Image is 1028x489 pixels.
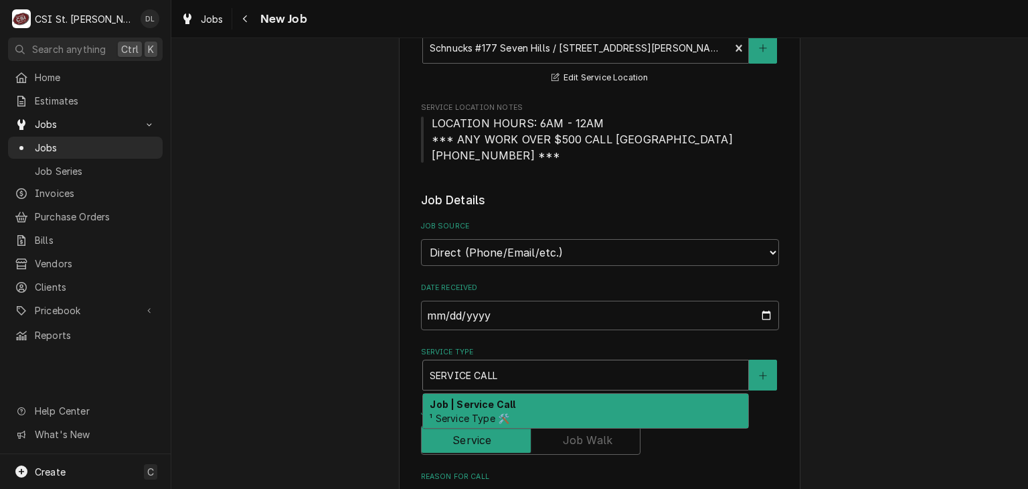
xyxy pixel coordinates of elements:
button: Create New Service [749,360,777,391]
div: CSI St. Louis's Avatar [12,9,31,28]
span: LOCATION HOURS: 6AM - 12AM *** ANY WORK OVER $500 CALL [GEOGRAPHIC_DATA] [PHONE_NUMBER] *** [432,117,736,162]
div: DL [141,9,159,28]
svg: Create New Location [759,44,767,53]
label: Date Received [421,283,779,293]
a: Reports [8,324,163,346]
a: Job Series [8,160,163,182]
legend: Job Details [421,192,779,209]
div: CSI St. [PERSON_NAME] [35,12,133,26]
a: Clients [8,276,163,298]
div: Service Location [421,19,779,86]
span: C [147,465,154,479]
svg: Create New Service [759,371,767,380]
span: Jobs [35,117,136,131]
span: Service Location Notes [421,115,779,163]
span: Service Location Notes [421,102,779,113]
a: Go to Pricebook [8,299,163,322]
span: Jobs [201,12,224,26]
span: Invoices [35,186,156,200]
span: Ctrl [121,42,139,56]
span: Purchase Orders [35,210,156,224]
label: Job Source [421,221,779,232]
a: Jobs [175,8,229,30]
span: Job Series [35,164,156,178]
label: Service Type [421,347,779,358]
button: Search anythingCtrlK [8,38,163,61]
a: Go to What's New [8,423,163,445]
a: Bills [8,229,163,251]
a: Estimates [8,90,163,112]
a: Invoices [8,182,163,204]
button: Create New Location [749,33,777,64]
a: Go to Help Center [8,400,163,422]
div: C [12,9,31,28]
div: Date Received [421,283,779,330]
span: Estimates [35,94,156,108]
span: Vendors [35,257,156,271]
strong: Job | Service Call [430,399,515,410]
div: Job Source [421,221,779,266]
div: Service Type [421,347,779,391]
span: Help Center [35,404,155,418]
span: What's New [35,427,155,441]
span: Home [35,70,156,84]
a: Home [8,66,163,88]
span: Search anything [32,42,106,56]
span: ¹ Service Type 🛠️ [430,413,509,424]
input: yyyy-mm-dd [421,301,779,330]
span: Reports [35,328,156,342]
span: Pricebook [35,303,136,318]
a: Go to Jobs [8,113,163,135]
label: Reason For Call [421,472,779,482]
button: Navigate back [235,8,256,29]
span: Bills [35,233,156,247]
button: Edit Service Location [549,70,651,86]
div: Service Location Notes [421,102,779,163]
span: New Job [256,10,307,28]
span: K [148,42,154,56]
span: Clients [35,280,156,294]
a: Vendors [8,253,163,275]
span: Create [35,466,66,478]
label: Job Type [421,407,779,418]
span: Jobs [35,141,156,155]
div: David Lindsey's Avatar [141,9,159,28]
a: Purchase Orders [8,206,163,228]
a: Jobs [8,137,163,159]
div: Job Type [421,407,779,455]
